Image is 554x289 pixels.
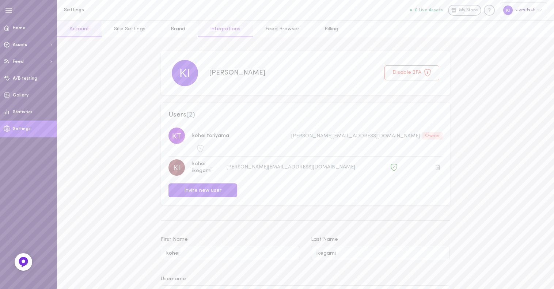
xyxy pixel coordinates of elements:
span: My Store [459,7,478,14]
span: [PERSON_NAME][EMAIL_ADDRESS][DOMAIN_NAME] [227,164,355,170]
a: Account [57,21,102,37]
a: Integrations [198,21,253,37]
img: Feedback Button [18,256,29,267]
span: A/B testing [13,76,37,81]
span: [PERSON_NAME][EMAIL_ADDRESS][DOMAIN_NAME] [291,133,420,138]
span: Home [13,26,26,30]
span: Statistics [13,110,33,114]
span: Gallery [13,93,29,98]
span: 2FA is active [390,164,398,170]
span: Last Name [311,237,338,242]
span: kohei toriyama [192,133,229,138]
a: Site Settings [102,21,158,37]
a: My Store [448,5,481,16]
span: Assets [13,43,27,47]
span: Feed [13,60,24,64]
input: First Name [161,246,300,260]
span: First Name [161,237,188,242]
button: Disable 2FA [384,65,439,80]
a: Brand [158,21,198,37]
span: 2FA is not active [197,145,204,151]
div: Knowledge center [484,5,495,16]
span: kohei ikegami [192,161,212,174]
button: 0 Live Assets [410,8,443,12]
div: clovertech [500,2,547,18]
span: Users [168,110,442,120]
a: 0 Live Assets [410,8,448,13]
span: ( 2 ) [186,111,195,118]
span: [PERSON_NAME] [209,69,265,76]
span: Username [161,276,186,282]
a: Feed Browser [253,21,312,37]
div: Owner [422,132,443,140]
span: Settings [13,127,31,131]
h1: Settings [64,7,185,13]
a: Billing [312,21,351,37]
input: Last Name [311,246,450,260]
button: Invite new user [168,183,237,198]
